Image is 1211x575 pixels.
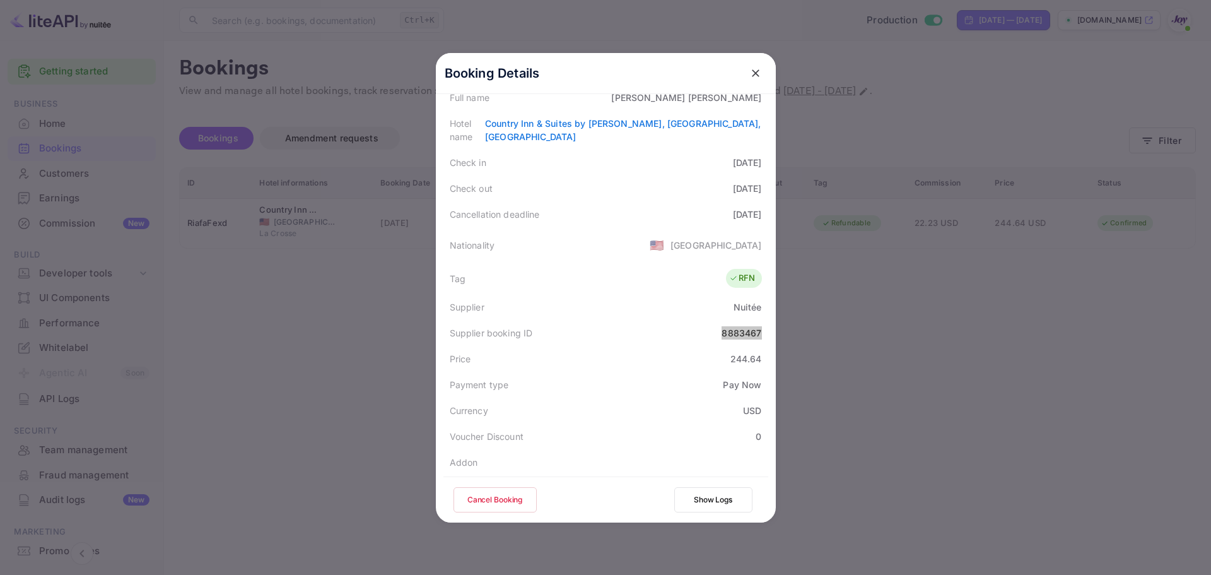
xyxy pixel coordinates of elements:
button: close [744,62,767,85]
a: Country Inn & Suites by [PERSON_NAME], [GEOGRAPHIC_DATA], [GEOGRAPHIC_DATA] [485,118,761,142]
div: Tag [450,272,465,285]
div: Check in [450,156,486,169]
div: [DATE] [733,156,762,169]
div: Currency [450,404,488,417]
p: Booking Details [445,64,540,83]
div: Full name [450,91,489,104]
div: Addon [450,456,478,469]
div: [GEOGRAPHIC_DATA] [670,239,762,252]
div: Price [450,352,471,365]
div: RFN [729,272,755,285]
div: 8883467 [722,326,761,340]
div: Pay Now [723,378,761,391]
div: Nuitée [734,300,762,314]
div: [DATE] [733,182,762,195]
div: Hotel name [450,117,485,143]
div: Payment type [450,378,509,391]
button: Show Logs [674,487,752,513]
div: 0 [756,430,761,443]
span: United States [650,234,664,256]
div: Supplier booking ID [450,326,533,340]
div: USD [743,404,761,417]
div: Supplier [450,300,484,314]
div: Nationality [450,239,495,252]
div: 244.64 [730,352,762,365]
div: [DATE] [733,208,762,221]
div: Cancellation deadline [450,208,540,221]
div: Voucher Discount [450,430,524,443]
div: [PERSON_NAME] [PERSON_NAME] [611,91,761,104]
button: Cancel Booking [453,487,537,513]
div: Check out [450,182,493,195]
